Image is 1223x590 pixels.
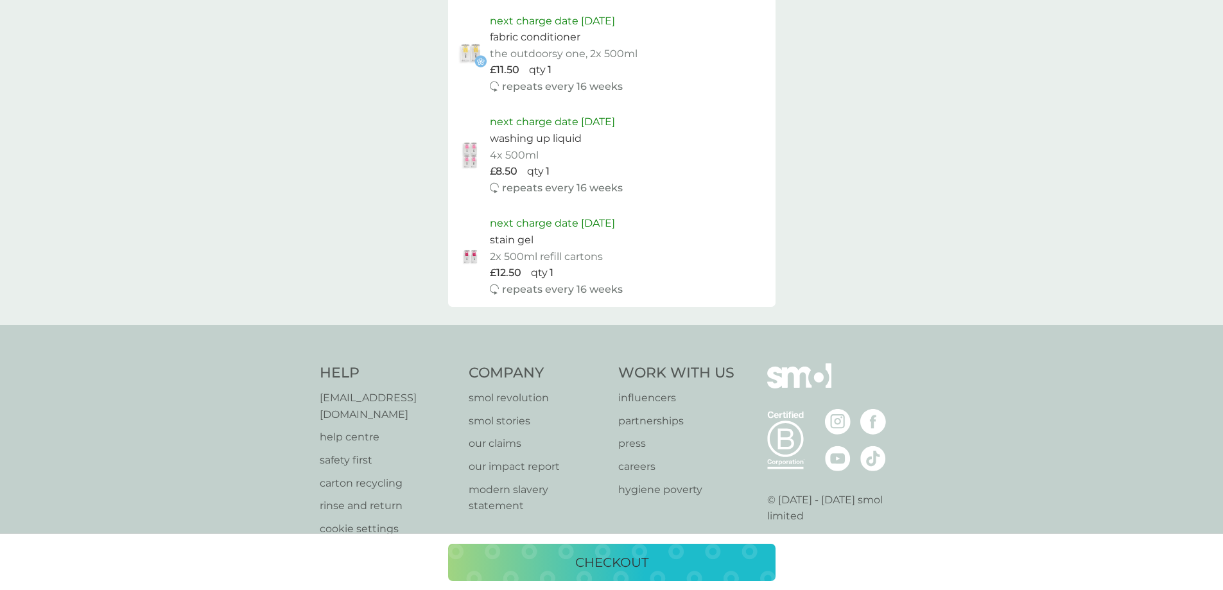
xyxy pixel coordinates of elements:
[490,215,615,232] p: next charge date [DATE]
[320,390,456,422] a: [EMAIL_ADDRESS][DOMAIN_NAME]
[618,458,734,475] a: careers
[531,265,548,281] p: qty
[320,363,456,383] h4: Help
[527,163,544,180] p: qty
[490,163,517,180] p: £8.50
[860,409,886,435] img: visit the smol Facebook page
[490,46,638,62] p: the outdoorsy one, 2x 500ml
[548,62,551,78] p: 1
[320,498,456,514] a: rinse and return
[502,281,623,298] p: repeats every 16 weeks
[469,413,605,429] a: smol stories
[529,62,546,78] p: qty
[490,265,521,281] p: £12.50
[490,248,603,265] p: 2x 500ml refill cartons
[502,78,623,95] p: repeats every 16 weeks
[320,521,456,537] a: cookie settings
[618,363,734,383] h4: Work With Us
[490,62,519,78] p: £11.50
[490,147,539,164] p: 4x 500ml
[618,482,734,498] a: hygiene poverty
[767,363,831,407] img: smol
[618,413,734,429] a: partnerships
[575,552,648,573] p: checkout
[490,232,533,248] p: stain gel
[860,446,886,471] img: visit the smol Tiktok page
[502,180,623,196] p: repeats every 16 weeks
[320,429,456,446] a: help centre
[490,29,580,46] p: fabric conditioner
[469,435,605,452] a: our claims
[320,452,456,469] a: safety first
[618,390,734,406] a: influencers
[550,265,553,281] p: 1
[469,390,605,406] a: smol revolution
[618,435,734,452] a: press
[469,458,605,475] a: our impact report
[490,114,615,130] p: next charge date [DATE]
[490,130,582,147] p: washing up liquid
[825,446,851,471] img: visit the smol Youtube page
[546,163,550,180] p: 1
[767,492,904,525] p: © [DATE] - [DATE] smol limited
[448,544,776,581] button: checkout
[469,363,605,383] h4: Company
[825,409,851,435] img: visit the smol Instagram page
[469,482,605,514] a: modern slavery statement
[320,475,456,492] a: carton recycling
[490,13,615,30] p: next charge date [DATE]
